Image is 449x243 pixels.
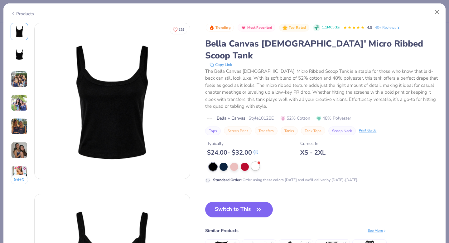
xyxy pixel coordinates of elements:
[12,48,27,63] img: Back
[213,177,358,183] div: Order using these colors [DATE] and we'll deliver by [DATE]-[DATE].
[11,118,28,135] img: User generated content
[209,25,214,30] img: Trending sort
[11,175,28,184] button: 98+
[205,38,438,62] div: Bella Canvas [DEMOGRAPHIC_DATA]' Micro Ribbed Scoop Tank
[368,228,387,233] div: See More
[281,115,310,121] span: 52% Cotton
[11,11,34,17] div: Products
[11,94,28,111] img: User generated content
[12,24,27,39] img: Front
[215,26,231,29] span: Trending
[249,115,274,121] span: Style 1012BE
[322,25,340,30] span: 1.1M Clicks
[11,142,28,159] img: User generated content
[300,149,326,156] div: XS - 2XL
[359,128,376,133] div: Print Guide
[179,28,184,31] span: 129
[343,23,365,33] div: 4.9 Stars
[11,166,28,182] img: User generated content
[205,202,273,217] button: Switch to This
[431,6,443,18] button: Close
[238,24,275,32] button: Badge Button
[11,71,28,87] img: User generated content
[301,126,325,135] button: Tank Tops
[316,115,351,121] span: 48% Polyester
[289,26,306,29] span: Top Rated
[279,24,309,32] button: Badge Button
[217,115,245,121] span: Bella + Canvas
[224,126,252,135] button: Screen Print
[375,25,401,30] a: 40+ Reviews
[206,24,234,32] button: Badge Button
[170,25,187,34] button: Like
[207,149,258,156] div: $ 24.00 - $ 32.00
[241,25,246,30] img: Most Favorited sort
[328,126,356,135] button: Scoop Neck
[205,116,214,121] img: brand logo
[281,126,298,135] button: Tanks
[208,62,234,68] button: copy to clipboard
[247,26,272,29] span: Most Favorited
[213,177,242,182] strong: Standard Order :
[255,126,278,135] button: Transfers
[205,227,239,234] div: Similar Products
[205,68,438,110] div: The Bella Canvas [DEMOGRAPHIC_DATA]' Micro Ribbed Scoop Tank is a staple for those who know that ...
[207,140,258,147] div: Typically
[300,140,326,147] div: Comes In
[35,23,190,179] img: Front
[282,25,287,30] img: Top Rated sort
[367,25,372,30] span: 4.9
[205,126,221,135] button: Tops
